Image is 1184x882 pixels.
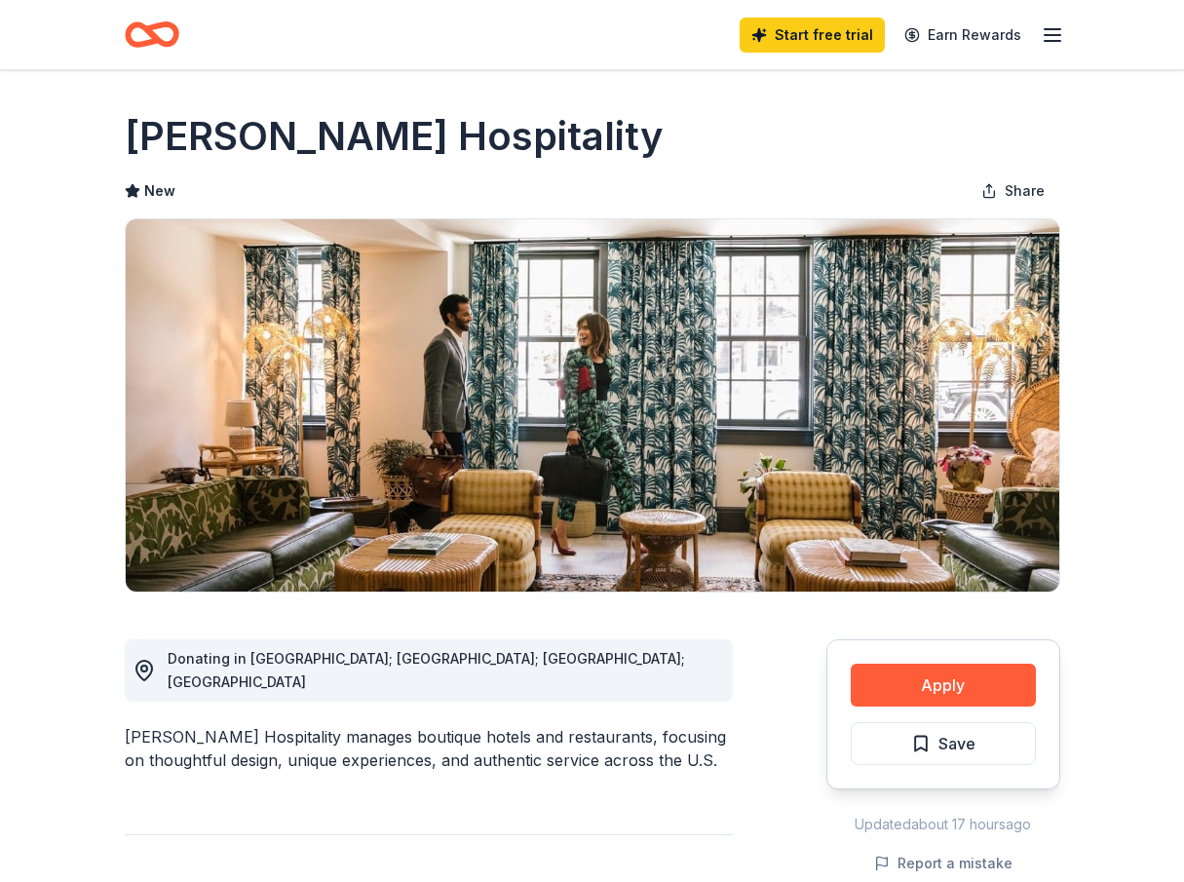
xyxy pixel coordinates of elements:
[125,109,664,164] h1: [PERSON_NAME] Hospitality
[826,813,1060,836] div: Updated about 17 hours ago
[168,650,685,690] span: Donating in [GEOGRAPHIC_DATA]; [GEOGRAPHIC_DATA]; [GEOGRAPHIC_DATA]; [GEOGRAPHIC_DATA]
[938,731,975,756] span: Save
[851,664,1036,707] button: Apply
[126,219,1059,592] img: Image for Oliver Hospitality
[125,725,733,772] div: [PERSON_NAME] Hospitality manages boutique hotels and restaurants, focusing on thoughtful design,...
[851,722,1036,765] button: Save
[893,18,1033,53] a: Earn Rewards
[1005,179,1045,203] span: Share
[874,852,1012,875] button: Report a mistake
[966,172,1060,211] button: Share
[740,18,885,53] a: Start free trial
[144,179,175,203] span: New
[125,12,179,58] a: Home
